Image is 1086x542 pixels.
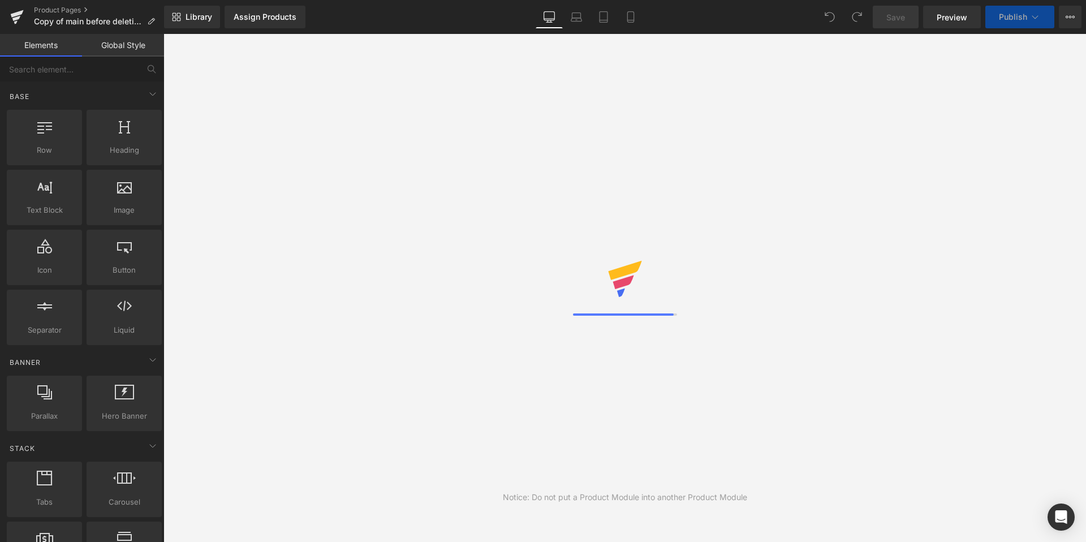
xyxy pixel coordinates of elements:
span: Hero Banner [90,410,158,422]
div: Assign Products [234,12,296,21]
span: Preview [937,11,967,23]
span: Parallax [10,410,79,422]
span: Heading [90,144,158,156]
span: Save [886,11,905,23]
span: Image [90,204,158,216]
span: Icon [10,264,79,276]
a: Mobile [617,6,644,28]
span: Banner [8,357,42,368]
a: Tablet [590,6,617,28]
span: Text Block [10,204,79,216]
span: Tabs [10,496,79,508]
a: Preview [923,6,981,28]
span: Publish [999,12,1027,21]
div: Notice: Do not put a Product Module into another Product Module [503,491,747,504]
a: Laptop [563,6,590,28]
span: Button [90,264,158,276]
a: Global Style [82,34,164,57]
span: Separator [10,324,79,336]
span: Row [10,144,79,156]
span: Base [8,91,31,102]
a: Desktop [536,6,563,28]
button: Publish [985,6,1054,28]
span: Stack [8,443,36,454]
span: Carousel [90,496,158,508]
span: Library [186,12,212,22]
button: Redo [846,6,868,28]
button: Undo [818,6,841,28]
a: Product Pages [34,6,164,15]
button: More [1059,6,1081,28]
a: New Library [164,6,220,28]
span: Liquid [90,324,158,336]
div: Open Intercom Messenger [1048,504,1075,531]
span: Copy of main before deleting FAQs [34,17,143,26]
